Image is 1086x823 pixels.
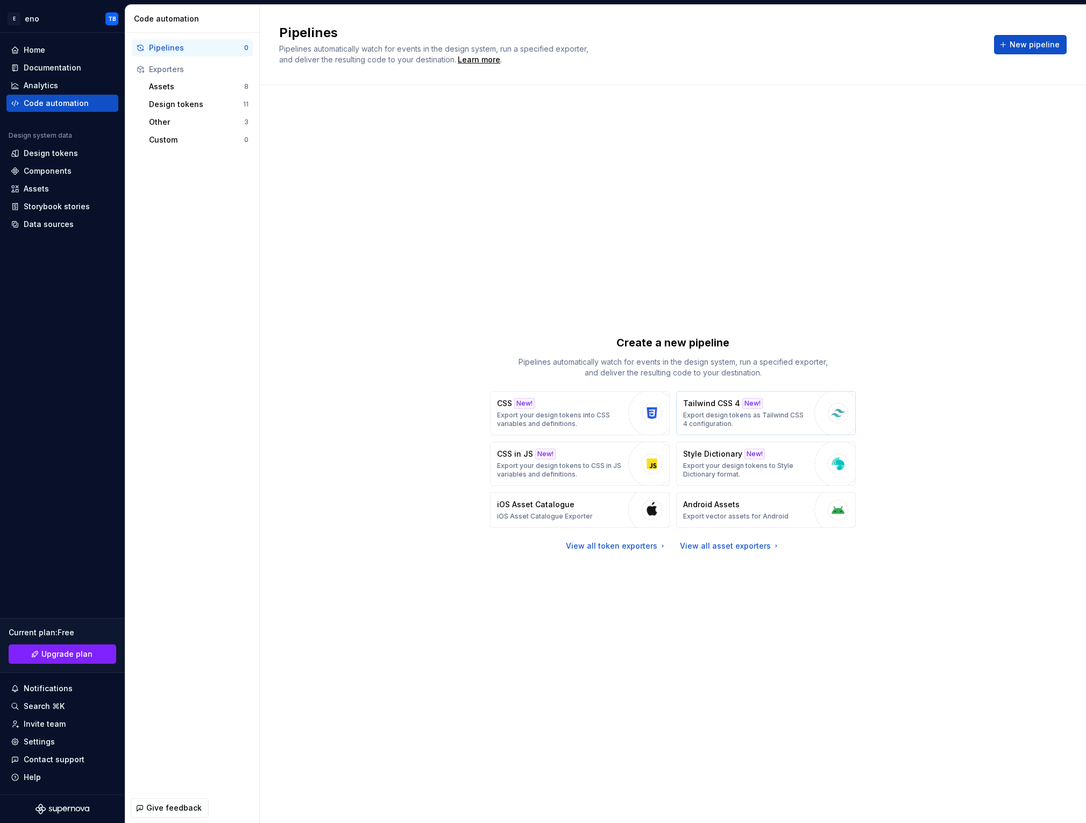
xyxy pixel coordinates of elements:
button: Assets8 [145,78,253,95]
button: CSS in JSNew!Export your design tokens to CSS in JS variables and definitions. [490,442,670,486]
button: Search ⌘K [6,698,118,715]
a: Learn more [458,54,500,65]
div: Design system data [9,131,72,140]
p: Export your design tokens into CSS variables and definitions. [497,411,623,428]
div: Assets [24,183,49,194]
p: Android Assets [683,499,740,510]
span: Give feedback [146,803,202,813]
p: Tailwind CSS 4 [683,398,740,409]
div: Design tokens [149,99,243,110]
a: Design tokens [6,145,118,162]
button: Give feedback [131,798,209,818]
button: EenoTB [2,7,123,30]
div: eno [25,13,39,24]
div: Search ⌘K [24,701,65,712]
div: Documentation [24,62,81,73]
p: iOS Asset Catalogue Exporter [497,512,593,521]
a: Storybook stories [6,198,118,215]
div: Design tokens [24,148,78,159]
p: Export your design tokens to Style Dictionary format. [683,462,809,479]
a: Documentation [6,59,118,76]
button: New pipeline [994,35,1067,54]
div: 0 [244,136,249,144]
div: 3 [244,118,249,126]
div: E [8,12,20,25]
div: Analytics [24,80,58,91]
div: Custom [149,134,244,145]
div: Pipelines [149,42,244,53]
div: Notifications [24,683,73,694]
div: 0 [244,44,249,52]
p: Export your design tokens to CSS in JS variables and definitions. [497,462,623,479]
div: New! [514,398,535,409]
a: Settings [6,733,118,750]
p: CSS in JS [497,449,533,459]
div: 8 [244,82,249,91]
div: Storybook stories [24,201,90,212]
div: 11 [243,100,249,109]
button: Android AssetsExport vector assets for Android [676,492,856,528]
div: TB [108,15,116,23]
button: Help [6,769,118,786]
p: CSS [497,398,512,409]
div: New! [742,398,763,409]
button: Pipelines0 [132,39,253,56]
span: New pipeline [1010,39,1060,50]
button: Other3 [145,113,253,131]
p: Pipelines automatically watch for events in the design system, run a specified exporter, and deli... [512,357,834,378]
p: Export vector assets for Android [683,512,789,521]
button: CSSNew!Export your design tokens into CSS variables and definitions. [490,391,670,435]
div: Invite team [24,719,66,729]
button: iOS Asset CatalogueiOS Asset Catalogue Exporter [490,492,670,528]
p: Style Dictionary [683,449,742,459]
a: Upgrade plan [9,644,116,664]
div: Help [24,772,41,783]
div: Home [24,45,45,55]
a: Analytics [6,77,118,94]
div: Current plan : Free [9,627,116,638]
button: Style DictionaryNew!Export your design tokens to Style Dictionary format. [676,442,856,486]
button: Notifications [6,680,118,697]
h2: Pipelines [279,24,981,41]
span: Pipelines automatically watch for events in the design system, run a specified exporter, and deli... [279,44,591,64]
span: . [456,56,502,64]
a: Components [6,162,118,180]
a: Code automation [6,95,118,112]
a: Home [6,41,118,59]
a: Invite team [6,715,118,733]
div: New! [744,449,765,459]
button: Custom0 [145,131,253,148]
button: Design tokens11 [145,96,253,113]
svg: Supernova Logo [36,804,89,814]
div: Settings [24,736,55,747]
div: New! [535,449,556,459]
p: Create a new pipeline [616,335,729,350]
div: Components [24,166,72,176]
a: Assets [6,180,118,197]
div: Exporters [149,64,249,75]
div: Other [149,117,244,127]
p: Export design tokens as Tailwind CSS 4 configuration. [683,411,809,428]
div: Contact support [24,754,84,765]
p: iOS Asset Catalogue [497,499,574,510]
div: Code automation [24,98,89,109]
a: View all asset exporters [680,541,780,551]
a: Data sources [6,216,118,233]
a: View all token exporters [566,541,667,551]
div: Data sources [24,219,74,230]
div: Code automation [134,13,255,24]
div: Assets [149,81,244,92]
button: Contact support [6,751,118,768]
button: Tailwind CSS 4New!Export design tokens as Tailwind CSS 4 configuration. [676,391,856,435]
span: Upgrade plan [41,649,93,659]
